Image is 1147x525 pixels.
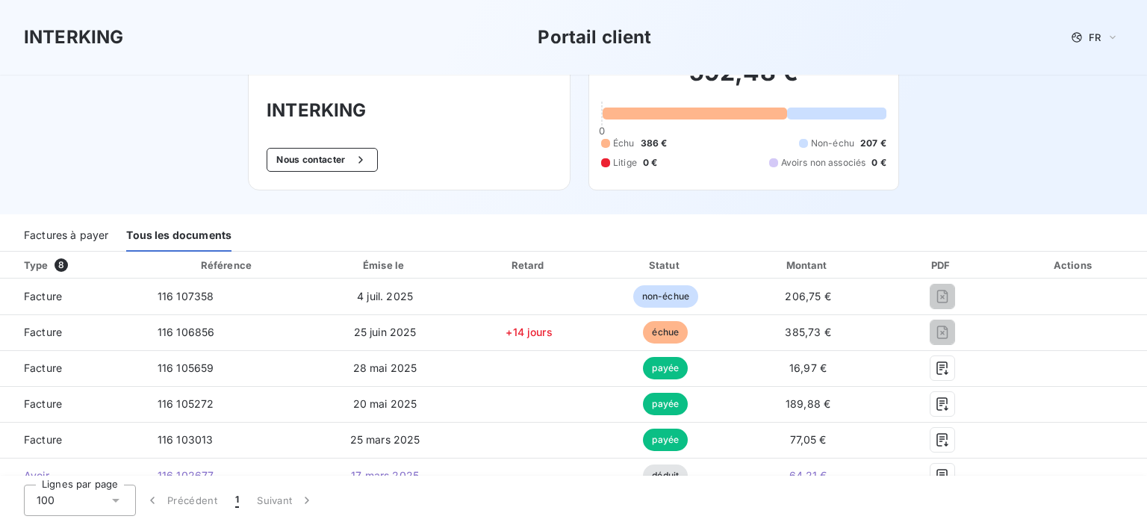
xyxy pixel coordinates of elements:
[12,325,134,340] span: Facture
[136,485,226,516] button: Précédent
[351,469,419,482] span: 17 mars 2025
[12,397,134,411] span: Facture
[24,24,123,51] h3: INTERKING
[158,361,214,374] span: 116 105659
[641,137,668,150] span: 386 €
[886,258,998,273] div: PDF
[350,433,420,446] span: 25 mars 2025
[158,433,214,446] span: 116 103013
[235,493,239,508] span: 1
[643,321,688,344] span: échue
[538,24,651,51] h3: Portail client
[55,258,68,272] span: 8
[158,397,214,410] span: 116 105272
[786,397,830,410] span: 189,88 €
[267,97,552,124] h3: INTERKING
[12,289,134,304] span: Facture
[601,58,886,102] h2: 592,48 €
[506,326,552,338] span: +14 jours
[643,357,688,379] span: payée
[313,258,457,273] div: Émise le
[1004,258,1144,273] div: Actions
[226,485,248,516] button: 1
[643,429,688,451] span: payée
[248,485,323,516] button: Suivant
[158,290,214,302] span: 116 107358
[158,469,214,482] span: 116 102677
[12,432,134,447] span: Facture
[785,326,830,338] span: 385,73 €
[158,326,215,338] span: 116 106856
[790,433,827,446] span: 77,05 €
[463,258,595,273] div: Retard
[633,285,698,308] span: non-échue
[871,156,886,170] span: 0 €
[599,125,605,137] span: 0
[789,361,827,374] span: 16,97 €
[736,258,880,273] div: Montant
[1089,31,1101,43] span: FR
[353,397,417,410] span: 20 mai 2025
[12,361,134,376] span: Facture
[643,465,688,487] span: déduit
[15,258,143,273] div: Type
[613,156,637,170] span: Litige
[354,326,417,338] span: 25 juin 2025
[789,469,827,482] span: 64,21 €
[37,493,55,508] span: 100
[357,290,413,302] span: 4 juil. 2025
[201,259,252,271] div: Référence
[353,361,417,374] span: 28 mai 2025
[126,220,231,252] div: Tous les documents
[643,156,657,170] span: 0 €
[24,220,108,252] div: Factures à payer
[785,290,830,302] span: 206,75 €
[601,258,730,273] div: Statut
[860,137,886,150] span: 207 €
[613,137,635,150] span: Échu
[12,468,134,483] span: Avoir
[643,393,688,415] span: payée
[811,137,854,150] span: Non-échu
[267,148,377,172] button: Nous contacter
[781,156,866,170] span: Avoirs non associés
